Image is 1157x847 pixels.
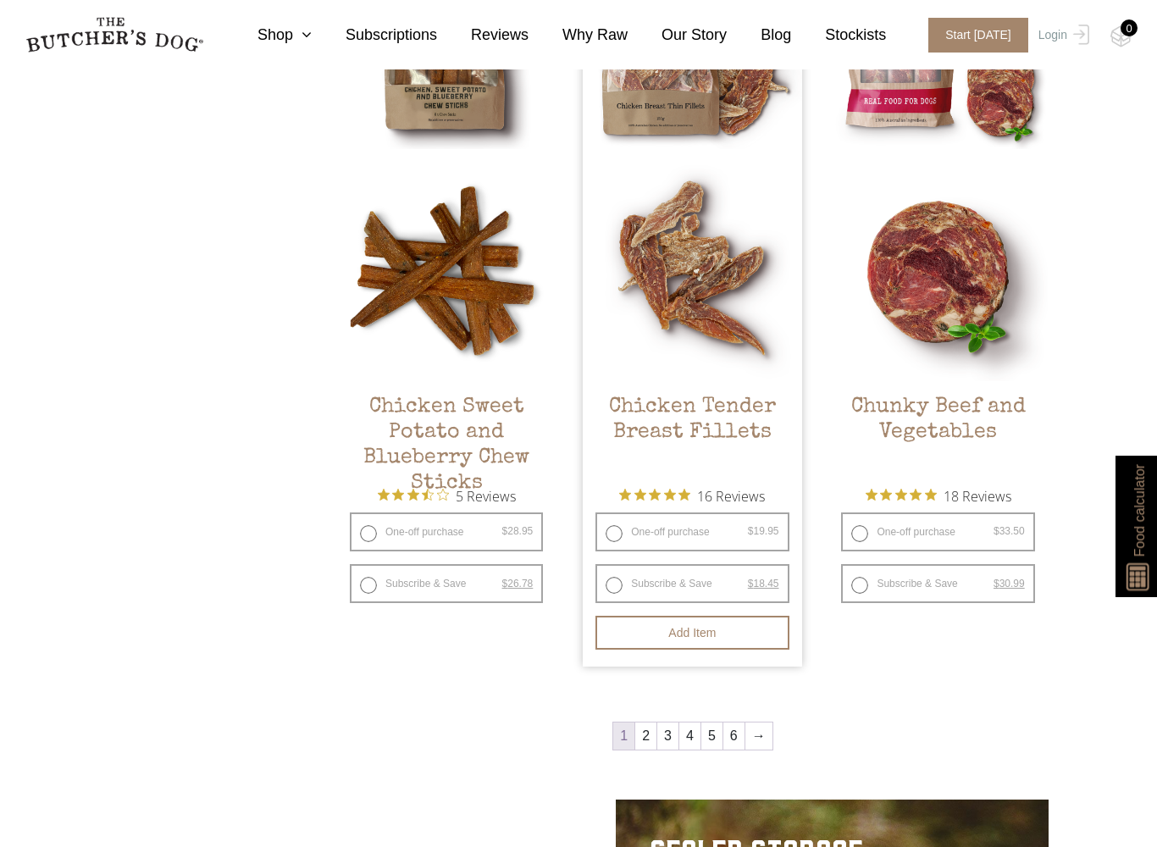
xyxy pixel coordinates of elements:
[841,512,1034,551] label: One-off purchase
[748,578,779,590] bdi: 18.45
[583,395,801,474] h2: Chicken Tender Breast Fillets
[502,525,508,537] span: $
[748,525,754,537] span: $
[1121,19,1138,36] div: 0
[595,564,789,603] label: Subscribe & Save
[502,578,508,590] span: $
[944,483,1011,508] span: 18 Reviews
[613,722,634,750] span: Page 1
[628,24,727,47] a: Our Story
[502,578,534,590] bdi: 26.78
[350,512,543,551] label: One-off purchase
[657,722,678,750] a: Page 3
[748,578,754,590] span: $
[727,24,791,47] a: Blog
[437,24,529,47] a: Reviews
[502,525,534,537] bdi: 28.95
[350,564,543,603] label: Subscribe & Save
[994,525,1025,537] bdi: 33.50
[635,722,656,750] a: Page 2
[994,525,999,537] span: $
[378,483,516,508] button: Rated 3.4 out of 5 stars from 5 reviews. Jump to reviews.
[911,18,1034,53] a: Start [DATE]
[928,18,1028,53] span: Start [DATE]
[679,722,700,750] a: Page 4
[828,395,1047,474] h2: Chunky Beef and Vegetables
[701,722,722,750] a: Page 5
[312,24,437,47] a: Subscriptions
[748,525,779,537] bdi: 19.95
[595,512,789,551] label: One-off purchase
[994,578,1025,590] bdi: 30.99
[1129,464,1149,556] span: Food calculator
[619,483,765,508] button: Rated 4.9 out of 5 stars from 16 reviews. Jump to reviews.
[745,722,772,750] a: →
[994,578,999,590] span: $
[866,483,1011,508] button: Rated 5 out of 5 stars from 18 reviews. Jump to reviews.
[1034,18,1089,53] a: Login
[595,616,789,650] button: Add item
[456,483,516,508] span: 5 Reviews
[1110,25,1132,47] img: TBD_Cart-Empty.png
[723,722,745,750] a: Page 6
[841,564,1034,603] label: Subscribe & Save
[337,395,556,474] h2: Chicken Sweet Potato and Blueberry Chew Sticks
[529,24,628,47] a: Why Raw
[791,24,886,47] a: Stockists
[224,24,312,47] a: Shop
[697,483,765,508] span: 16 Reviews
